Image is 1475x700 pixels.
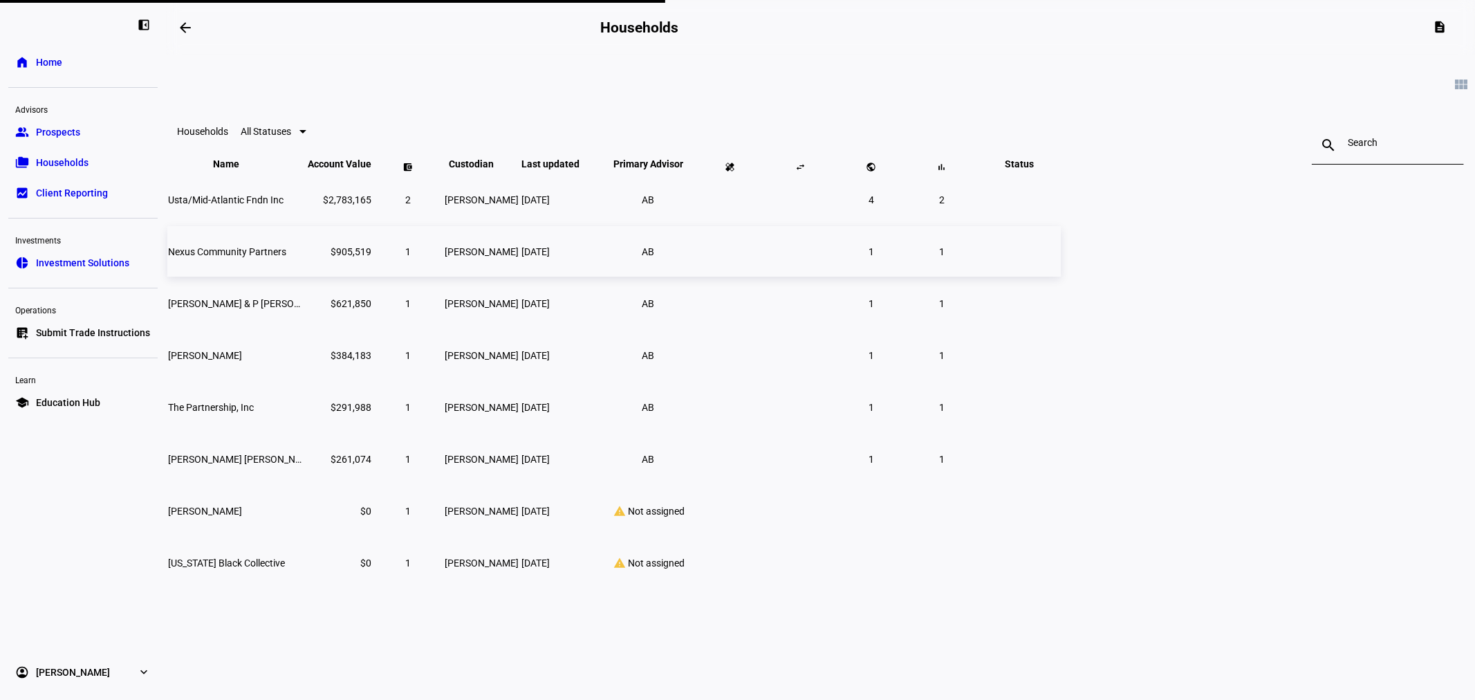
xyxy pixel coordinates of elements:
[405,194,411,205] span: 2
[168,298,536,309] span: J Johannsen & P Johannsen Ttee M Street Foundation U/A Dtd 12/28/2012 Mgr: Ethic
[600,19,678,36] h2: Households
[8,230,158,249] div: Investments
[603,505,694,517] div: Not assigned
[612,505,629,517] mat-icon: warning
[939,246,945,257] span: 1
[15,396,29,409] eth-mat-symbol: school
[8,369,158,389] div: Learn
[36,125,80,139] span: Prospects
[307,278,372,329] td: $621,850
[521,454,550,465] span: [DATE]
[636,239,661,264] li: AB
[177,126,228,137] eth-data-table-title: Households
[15,665,29,679] eth-mat-symbol: account_circle
[869,454,874,465] span: 1
[939,194,945,205] span: 2
[405,298,411,309] span: 1
[168,558,285,569] span: Minnesota Black Collective
[241,126,291,137] span: All Statuses
[521,350,550,361] span: [DATE]
[8,249,158,277] a: pie_chartInvestment Solutions
[521,506,550,517] span: [DATE]
[939,298,945,309] span: 1
[405,402,411,413] span: 1
[36,256,129,270] span: Investment Solutions
[168,246,286,257] span: Nexus Community Partners
[1433,20,1447,34] mat-icon: description
[869,298,874,309] span: 1
[168,454,318,465] span: Jessica Marks Rubenstein
[307,330,372,380] td: $384,183
[1348,137,1428,148] input: Search
[15,156,29,169] eth-mat-symbol: folder_copy
[636,343,661,368] li: AB
[307,174,372,225] td: $2,783,165
[137,18,151,32] eth-mat-symbol: left_panel_close
[307,226,372,277] td: $905,519
[445,558,519,569] span: [PERSON_NAME]
[8,149,158,176] a: folder_copyHouseholds
[612,557,629,569] mat-icon: warning
[15,326,29,340] eth-mat-symbol: list_alt_add
[15,55,29,69] eth-mat-symbol: home
[177,19,194,36] mat-icon: arrow_backwards
[636,291,661,316] li: AB
[939,350,945,361] span: 1
[445,454,519,465] span: [PERSON_NAME]
[15,186,29,200] eth-mat-symbol: bid_landscape
[405,246,411,257] span: 1
[1453,76,1469,93] mat-icon: view_module
[36,156,89,169] span: Households
[168,402,254,413] span: The Partnership, Inc
[521,246,550,257] span: [DATE]
[636,447,661,472] li: AB
[36,186,108,200] span: Client Reporting
[8,118,158,146] a: groupProspects
[445,298,519,309] span: [PERSON_NAME]
[168,350,242,361] span: Toni Isard Yagoda
[36,55,62,69] span: Home
[308,158,371,169] span: Account Value
[168,194,284,205] span: Usta/Mid-Atlantic Fndn Inc
[1312,137,1345,154] mat-icon: search
[15,256,29,270] eth-mat-symbol: pie_chart
[36,326,150,340] span: Submit Trade Instructions
[307,382,372,432] td: $291,988
[869,246,874,257] span: 1
[307,434,372,484] td: $261,074
[8,99,158,118] div: Advisors
[307,486,372,536] td: $0
[521,402,550,413] span: [DATE]
[521,558,550,569] span: [DATE]
[603,158,694,169] span: Primary Advisor
[869,402,874,413] span: 1
[15,125,29,139] eth-mat-symbol: group
[8,48,158,76] a: homeHome
[636,395,661,420] li: AB
[636,187,661,212] li: AB
[521,194,550,205] span: [DATE]
[405,506,411,517] span: 1
[521,298,550,309] span: [DATE]
[213,158,260,169] span: Name
[869,194,874,205] span: 4
[445,350,519,361] span: [PERSON_NAME]
[939,454,945,465] span: 1
[36,396,100,409] span: Education Hub
[445,506,519,517] span: [PERSON_NAME]
[8,300,158,319] div: Operations
[449,158,514,169] span: Custodian
[168,506,242,517] span: Edgar Villanueva Ttee
[8,179,158,207] a: bid_landscapeClient Reporting
[445,402,519,413] span: [PERSON_NAME]
[405,558,411,569] span: 1
[869,350,874,361] span: 1
[994,158,1044,169] span: Status
[36,665,110,679] span: [PERSON_NAME]
[445,194,519,205] span: [PERSON_NAME]
[137,665,151,679] eth-mat-symbol: expand_more
[445,246,519,257] span: [PERSON_NAME]
[307,537,372,588] td: $0
[521,158,600,169] span: Last updated
[939,402,945,413] span: 1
